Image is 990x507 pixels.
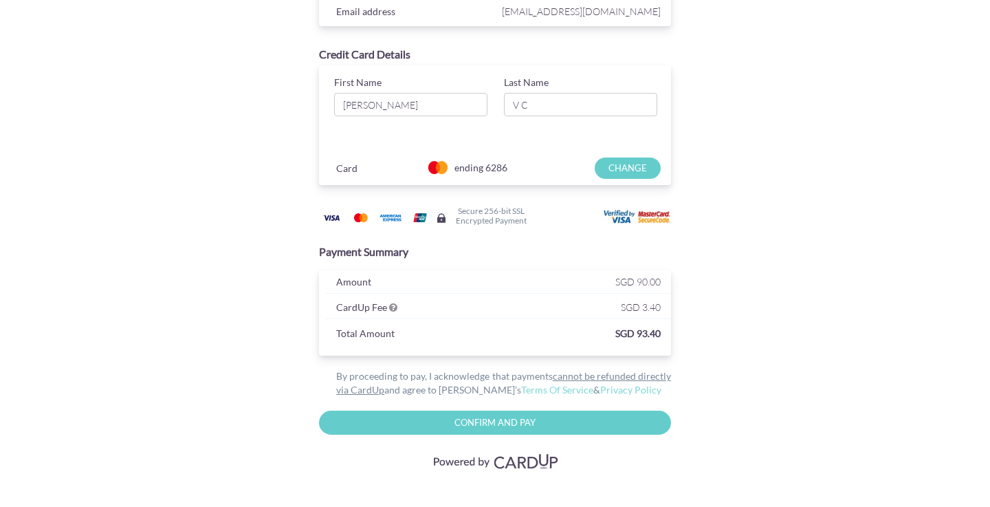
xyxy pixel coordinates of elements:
div: Amount [326,273,498,294]
div: CardUp Fee [326,299,498,319]
img: Mastercard [347,209,375,226]
div: Card [326,160,412,180]
label: Last Name [504,76,549,89]
img: Visa, Mastercard [426,449,564,474]
img: American Express [377,209,404,226]
input: CHANGE [595,158,660,179]
iframe: Secure card expiration date input frame [334,127,490,151]
span: [EMAIL_ADDRESS][DOMAIN_NAME] [498,3,661,20]
a: Privacy Policy [600,384,661,396]
img: Secure lock [436,213,447,224]
div: By proceeding to pay, I acknowledge that payments and agree to [PERSON_NAME]’s & [319,369,671,397]
img: Union Pay [406,209,434,226]
div: SGD 93.40 [441,325,670,345]
div: Total Amount [326,325,441,345]
iframe: Secure card security code input frame [507,127,663,151]
div: Credit Card Details [319,47,671,63]
h6: Secure 256-bit SSL Encrypted Payment [456,206,527,224]
span: 6286 [485,162,507,173]
div: Payment Summary [319,244,671,260]
span: SGD 90.00 [615,276,661,288]
div: Email address [326,3,498,23]
label: First Name [334,76,382,89]
a: Terms Of Service [521,384,593,396]
input: Confirm and Pay [319,411,671,435]
u: cannot be refunded directly via CardUp [336,370,671,396]
img: User card [604,210,672,225]
span: ending [454,158,483,178]
div: SGD 3.40 [498,299,671,319]
img: Visa [318,209,345,226]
